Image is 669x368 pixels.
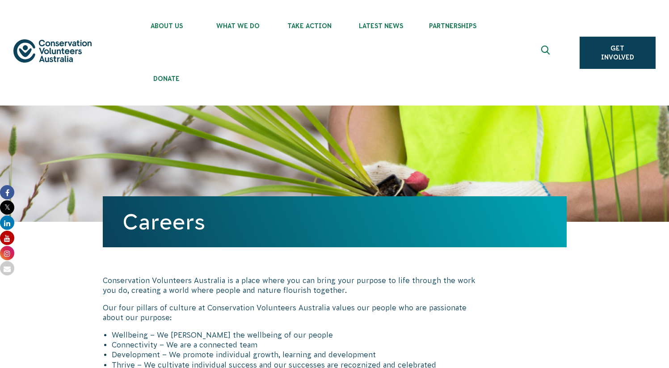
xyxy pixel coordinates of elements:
li: Connectivity – We are a connected team [112,340,486,350]
p: Our four pillars of culture at Conservation Volunteers Australia values our people who are passio... [103,303,486,323]
span: Donate [131,75,202,82]
span: Partnerships [417,22,488,30]
img: logo.svg [13,39,92,62]
li: Wellbeing – We [PERSON_NAME] the wellbeing of our people [112,330,486,340]
span: Expand search box [541,46,552,60]
span: Latest News [345,22,417,30]
span: What We Do [202,22,274,30]
span: Take Action [274,22,345,30]
button: Expand search box Close search box [536,42,557,63]
a: Get Involved [580,37,656,69]
li: Development – We promote individual growth, learning and development [112,350,486,360]
h1: Careers [122,210,547,234]
span: About Us [131,22,202,30]
p: Conservation Volunteers Australia is a place where you can bring your purpose to life through the... [103,275,486,296]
